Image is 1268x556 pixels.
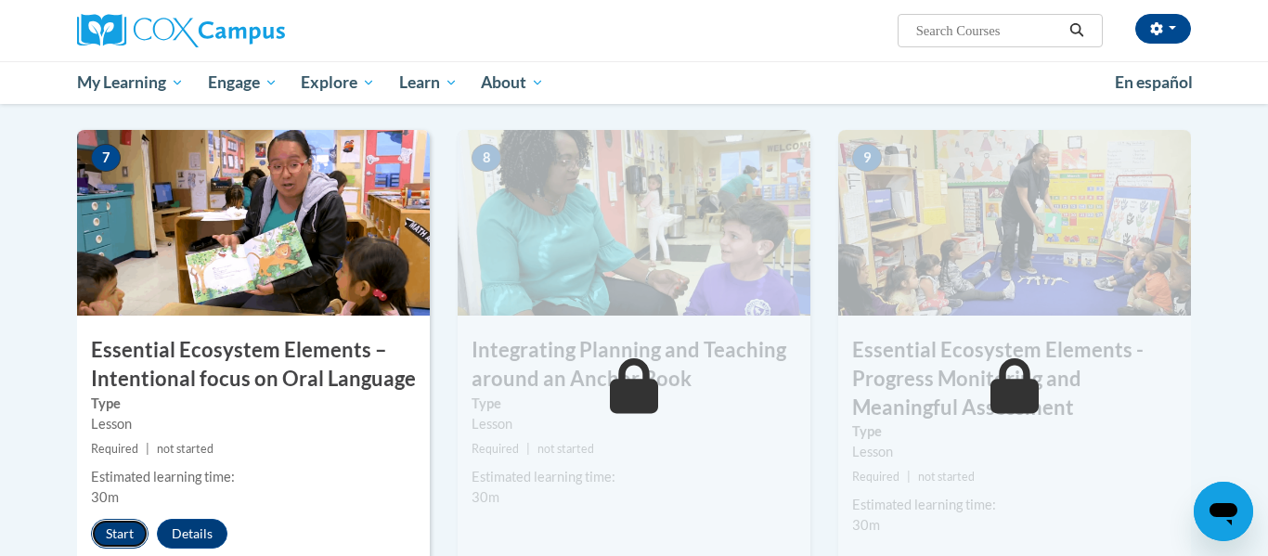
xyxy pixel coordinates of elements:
[1194,482,1253,541] iframe: Button to launch messaging window
[49,61,1219,104] div: Main menu
[91,144,121,172] span: 7
[852,144,882,172] span: 9
[472,489,499,505] span: 30m
[907,470,911,484] span: |
[157,442,213,456] span: not started
[91,519,149,549] button: Start
[1063,19,1091,42] button: Search
[157,519,227,549] button: Details
[481,71,544,94] span: About
[387,61,470,104] a: Learn
[289,61,387,104] a: Explore
[918,470,975,484] span: not started
[77,130,430,316] img: Course Image
[301,71,375,94] span: Explore
[1103,63,1205,102] a: En español
[77,14,285,47] img: Cox Campus
[852,470,899,484] span: Required
[65,61,196,104] a: My Learning
[91,489,119,505] span: 30m
[914,19,1063,42] input: Search Courses
[472,394,796,414] label: Type
[852,421,1177,442] label: Type
[208,71,278,94] span: Engage
[458,336,810,394] h3: Integrating Planning and Teaching around an Anchor Book
[838,130,1191,316] img: Course Image
[472,442,519,456] span: Required
[91,414,416,434] div: Lesson
[91,467,416,487] div: Estimated learning time:
[77,71,184,94] span: My Learning
[852,517,880,533] span: 30m
[196,61,290,104] a: Engage
[472,467,796,487] div: Estimated learning time:
[852,495,1177,515] div: Estimated learning time:
[838,336,1191,421] h3: Essential Ecosystem Elements - Progress Monitoring and Meaningful Assessment
[1115,72,1193,92] span: En español
[537,442,594,456] span: not started
[472,414,796,434] div: Lesson
[472,144,501,172] span: 8
[1135,14,1191,44] button: Account Settings
[77,336,430,394] h3: Essential Ecosystem Elements – Intentional focus on Oral Language
[458,130,810,316] img: Course Image
[470,61,557,104] a: About
[399,71,458,94] span: Learn
[526,442,530,456] span: |
[77,14,430,47] a: Cox Campus
[852,442,1177,462] div: Lesson
[146,442,149,456] span: |
[91,394,416,414] label: Type
[91,442,138,456] span: Required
